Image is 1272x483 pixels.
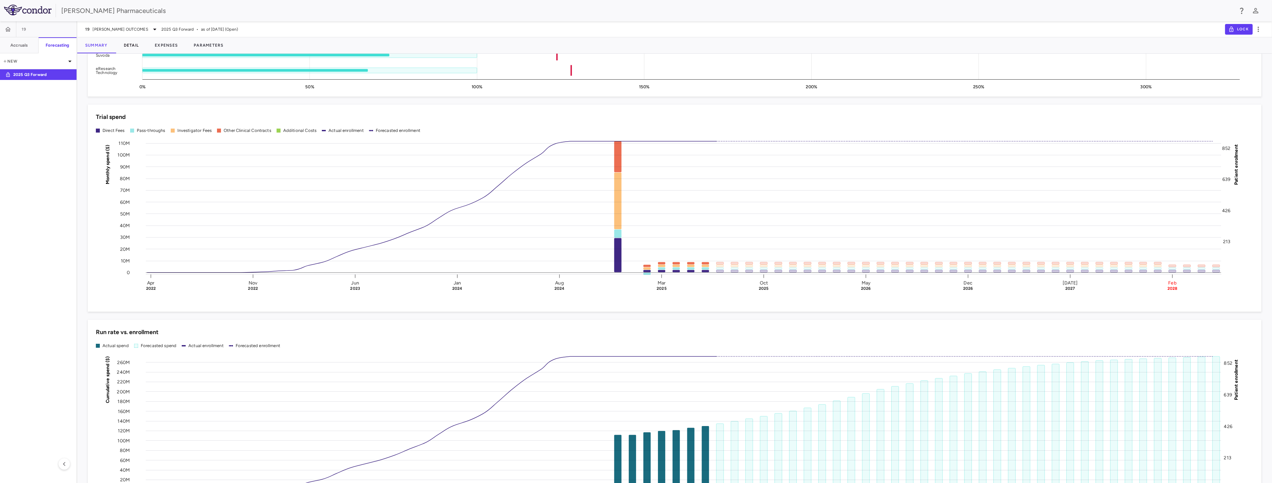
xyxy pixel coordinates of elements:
tspan: 639 [1222,177,1230,182]
tspan: 140M [117,418,130,424]
tspan: 213 [1223,239,1230,244]
span: [PERSON_NAME] OUTCOMES [93,26,148,32]
tspan: 60M [120,199,130,205]
tspan: 260M [117,359,130,365]
text: Jun [351,280,359,286]
button: Expenses [147,37,186,53]
h6: Forecasting [46,42,70,48]
text: Mar [658,280,666,286]
text: Jan [454,280,461,286]
tspan: Patient enrollment [1234,144,1239,185]
tspan: 426 [1224,423,1232,429]
tspan: 110M [118,141,130,146]
tspan: 100% [472,84,482,89]
text: 2028 [1167,286,1177,291]
text: 2025 [759,286,769,291]
tspan: 213 [1224,455,1231,461]
tspan: 30M [120,235,130,240]
tspan: 220M [117,379,130,385]
tspan: 20M [120,477,130,483]
div: Additional Costs [283,128,317,134]
tspan: 160M [118,408,130,414]
h6: Run rate vs. enrollment [96,328,158,337]
tspan: 50% [305,84,314,89]
text: May [862,280,871,286]
div: Actual enrollment [328,128,364,134]
tspan: 240M [117,369,130,375]
tspan: Technology [96,70,117,75]
tspan: eResearch [96,66,115,71]
button: Parameters [186,37,232,53]
text: Dec [964,280,972,286]
text: 2025 [657,286,667,291]
div: Pass-throughs [137,128,165,134]
div: Forecasted spend [141,343,176,349]
text: 2026 [963,286,973,291]
tspan: Patient enrollment [1234,359,1239,400]
h6: Accruals [10,42,28,48]
tspan: 10M [121,258,130,264]
img: logo-full-SnFGN8VE.png [4,5,52,15]
button: Summary [77,37,116,53]
tspan: 426 [1222,208,1230,213]
tspan: 20M [120,246,130,252]
text: 2024 [554,286,565,291]
tspan: 852 [1224,360,1232,366]
tspan: 40M [120,223,130,229]
tspan: 200M [117,389,130,394]
p: 2025 Q3 Forward [13,72,63,78]
tspan: 90M [120,164,130,170]
div: Actual enrollment [188,343,224,349]
tspan: 100M [117,152,130,158]
button: Lock [1225,24,1253,35]
tspan: 80M [120,448,130,453]
text: Aug [555,280,563,286]
text: 2022 [146,286,156,291]
tspan: 852 [1222,145,1230,151]
tspan: 100M [117,438,130,443]
div: Direct Fees [103,128,125,134]
tspan: 300% [1141,84,1152,89]
p: New [3,58,66,64]
text: 2026 [861,286,871,291]
text: Feb [1168,280,1176,286]
text: [DATE] [1063,280,1078,286]
tspan: 50M [120,211,130,217]
div: Investigator Fees [177,128,212,134]
text: Oct [760,280,768,286]
tspan: 0 [127,270,130,275]
span: 19 [85,27,90,32]
div: Forecasted enrollment [376,128,420,134]
text: 2022 [248,286,258,291]
div: Forecasted enrollment [236,343,280,349]
h6: Trial spend [96,113,126,122]
button: Detail [116,37,147,53]
tspan: Cumulative spend ($) [105,356,110,403]
div: Actual spend [103,343,129,349]
tspan: Monthly spend ($) [105,145,110,184]
span: • [196,26,198,32]
tspan: 60M [120,457,130,463]
tspan: 0% [139,84,145,89]
span: as of [DATE] (Open) [201,26,238,32]
tspan: 120M [118,428,130,434]
text: 2023 [350,286,360,291]
text: 2027 [1065,286,1075,291]
span: 19 [22,27,27,32]
tspan: 200% [806,84,817,89]
tspan: 40M [120,467,130,473]
text: Apr [147,280,154,286]
span: 2025 Q3 Forward [161,26,194,32]
tspan: 250% [973,84,984,89]
div: [PERSON_NAME] Pharmaceuticals [61,6,1233,16]
tspan: 180M [117,399,130,404]
tspan: 80M [120,176,130,182]
tspan: Suvoda [96,53,109,58]
text: Nov [249,280,258,286]
tspan: 70M [120,188,130,193]
tspan: 150% [639,84,650,89]
div: Other Clinical Contracts [224,128,271,134]
text: 2024 [452,286,463,291]
tspan: 639 [1224,392,1232,397]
